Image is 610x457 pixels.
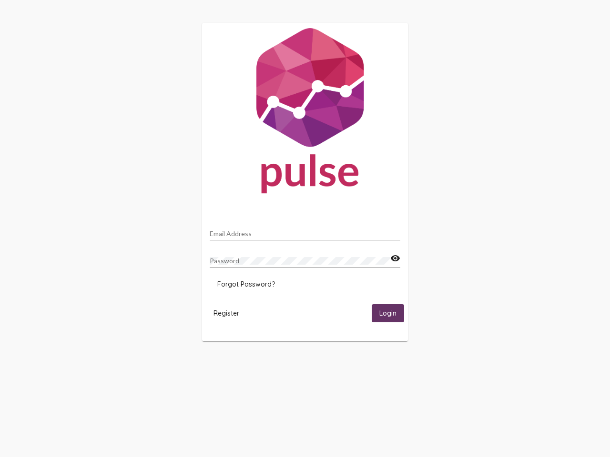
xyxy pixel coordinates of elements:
[210,276,283,293] button: Forgot Password?
[202,23,408,203] img: Pulse For Good Logo
[372,304,404,322] button: Login
[379,309,396,318] span: Login
[217,280,275,288] span: Forgot Password?
[206,304,247,322] button: Register
[390,253,400,264] mat-icon: visibility
[213,309,239,318] span: Register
